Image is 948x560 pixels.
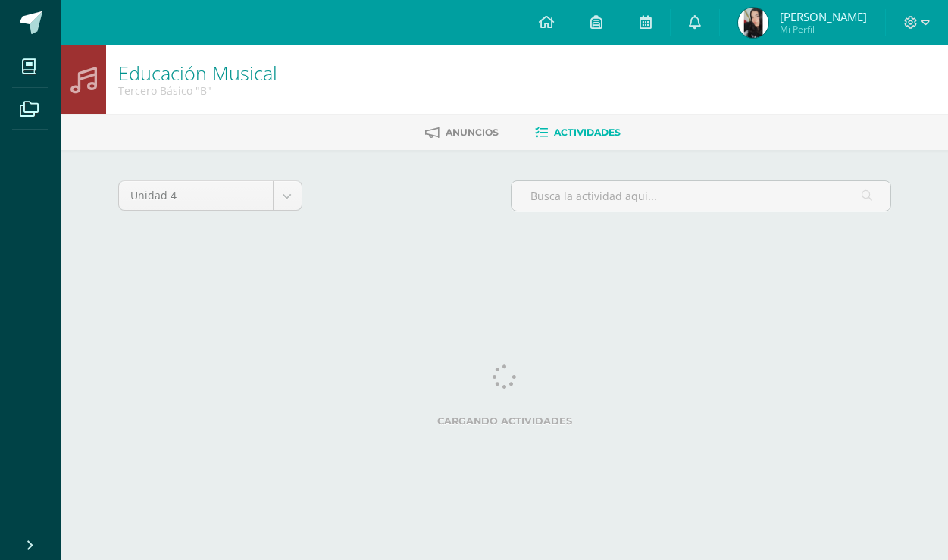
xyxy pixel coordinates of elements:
[780,23,867,36] span: Mi Perfil
[118,60,277,86] a: Educación Musical
[118,83,277,98] div: Tercero Básico 'B'
[119,181,302,210] a: Unidad 4
[780,9,867,24] span: [PERSON_NAME]
[118,62,277,83] h1: Educación Musical
[512,181,890,211] input: Busca la actividad aquí...
[554,127,621,138] span: Actividades
[738,8,768,38] img: beae2aef598cea08d4a7a4bc875801df.png
[425,120,499,145] a: Anuncios
[118,415,891,427] label: Cargando actividades
[130,181,261,210] span: Unidad 4
[535,120,621,145] a: Actividades
[446,127,499,138] span: Anuncios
